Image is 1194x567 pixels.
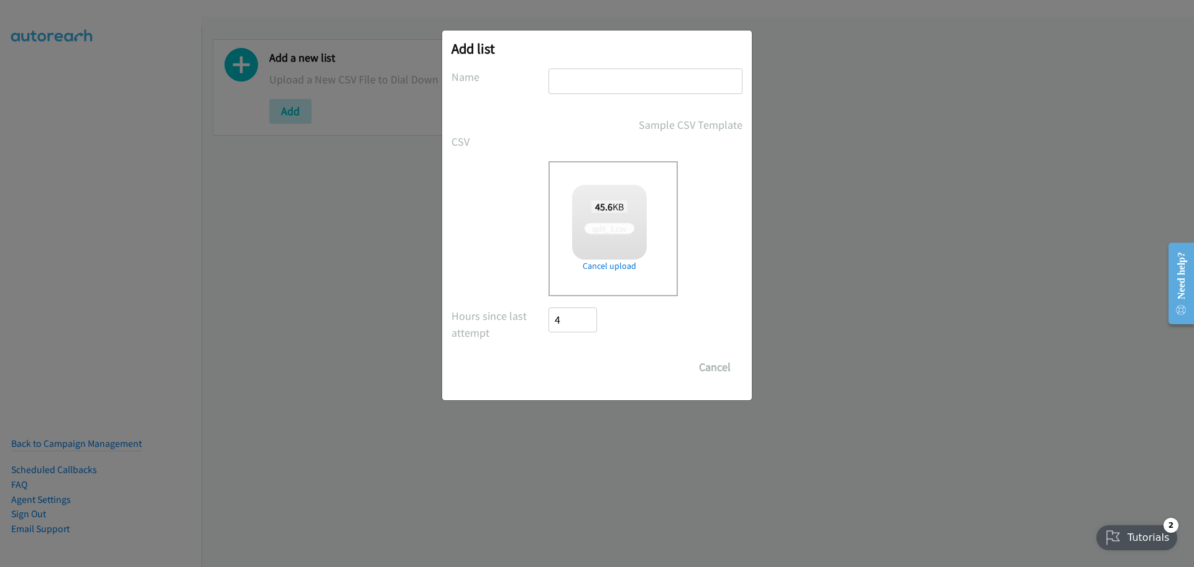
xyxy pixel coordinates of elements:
h2: Add list [451,40,743,57]
iframe: Resource Center [1158,234,1194,333]
button: Cancel [687,355,743,380]
span: split_1.csv [588,223,630,235]
label: CSV [451,133,548,150]
iframe: Checklist [1089,513,1185,558]
a: Cancel upload [572,260,647,273]
label: Hours since last attempt [451,307,548,341]
label: Name [451,68,548,85]
strong: 45.6 [595,200,613,213]
span: KB [591,200,628,213]
a: Sample CSV Template [639,116,743,133]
